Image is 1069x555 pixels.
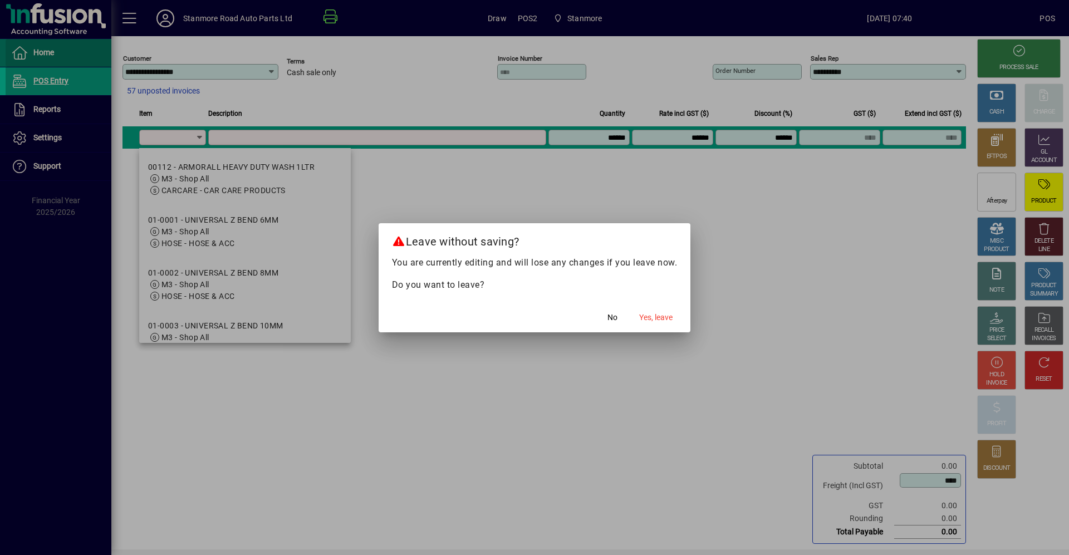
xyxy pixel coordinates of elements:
p: Do you want to leave? [392,278,678,292]
h2: Leave without saving? [379,223,691,256]
span: Yes, leave [639,312,673,323]
button: Yes, leave [635,308,677,328]
button: No [595,308,630,328]
p: You are currently editing and will lose any changes if you leave now. [392,256,678,269]
span: No [607,312,617,323]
